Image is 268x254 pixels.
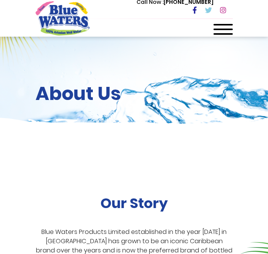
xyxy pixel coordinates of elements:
h2: Our Story [101,195,168,212]
a: store logo [36,1,90,35]
h2: About Us [36,83,233,105]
